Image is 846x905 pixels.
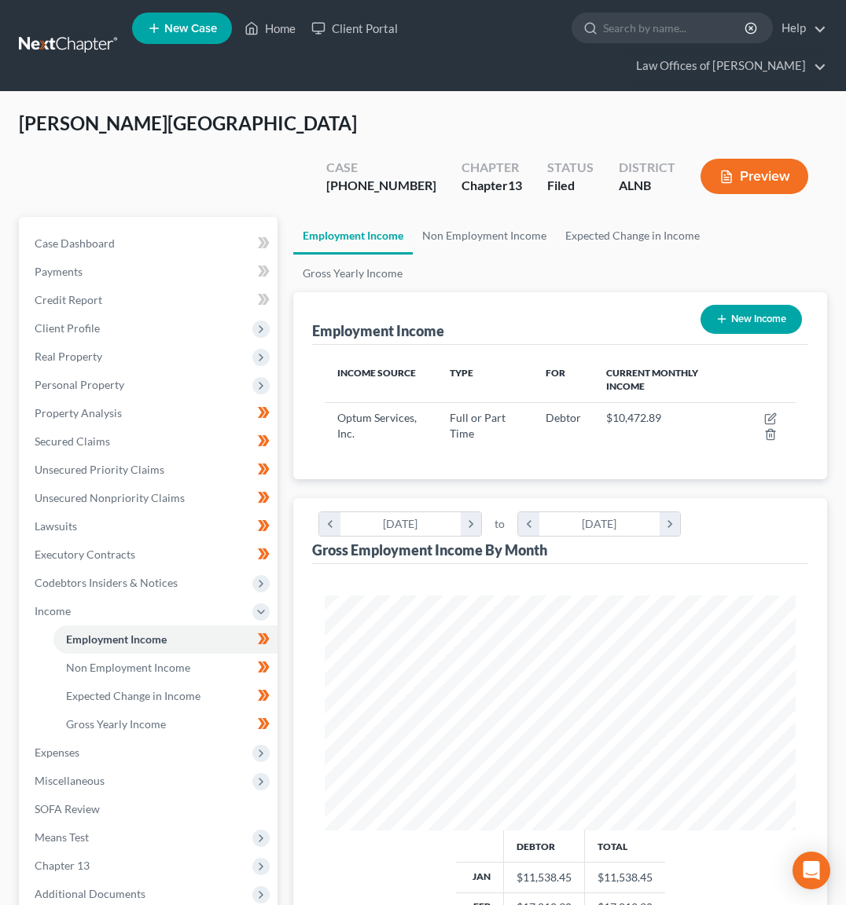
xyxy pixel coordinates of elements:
[619,177,675,195] div: ALNB
[35,746,79,759] span: Expenses
[22,484,278,512] a: Unsecured Nonpriority Claims
[53,625,278,654] a: Employment Income
[584,830,665,862] th: Total
[619,159,675,177] div: District
[547,159,594,177] div: Status
[35,321,100,335] span: Client Profile
[22,456,278,484] a: Unsecured Priority Claims
[35,859,90,872] span: Chapter 13
[539,512,660,536] div: [DATE]
[701,305,802,334] button: New Income
[628,52,826,80] a: Law Offices of [PERSON_NAME]
[556,217,709,255] a: Expected Change in Income
[53,710,278,738] a: Gross Yearly Income
[312,540,547,559] div: Gross Employment Income By Month
[35,463,164,476] span: Unsecured Priority Claims
[546,367,565,379] span: For
[35,491,185,504] span: Unsecured Nonpriority Claims
[237,14,303,42] a: Home
[22,427,278,456] a: Secured Claims
[22,540,278,569] a: Executory Contracts
[35,774,105,787] span: Miscellaneous
[774,14,826,42] a: Help
[66,632,167,646] span: Employment Income
[35,802,100,815] span: SOFA Review
[517,870,572,885] div: $11,538.45
[35,236,115,250] span: Case Dashboard
[450,367,473,379] span: Type
[340,512,461,536] div: [DATE]
[508,178,522,192] span: 13
[450,411,506,440] span: Full or Part Time
[35,406,122,420] span: Property Analysis
[547,177,594,195] div: Filed
[35,350,102,363] span: Real Property
[456,863,504,892] th: Jan
[303,14,406,42] a: Client Portal
[337,411,417,440] span: Optum Services, Inc.
[66,689,200,702] span: Expected Change in Income
[35,293,102,306] span: Credit Report
[22,399,278,427] a: Property Analysis
[546,411,581,424] span: Debtor
[495,516,505,532] span: to
[326,159,436,177] div: Case
[22,795,278,823] a: SOFA Review
[35,378,124,391] span: Personal Property
[35,548,135,561] span: Executory Contracts
[35,519,77,533] span: Lawsuits
[35,576,178,589] span: Codebtors Insiders & Notices
[462,159,522,177] div: Chapter
[337,367,416,379] span: Income Source
[293,217,413,255] a: Employment Income
[164,23,217,35] span: New Case
[35,265,83,278] span: Payments
[518,512,539,536] i: chevron_left
[603,13,747,42] input: Search by name...
[461,512,482,536] i: chevron_right
[22,229,278,258] a: Case Dashboard
[660,512,681,536] i: chevron_right
[35,830,89,844] span: Means Test
[66,661,190,674] span: Non Employment Income
[503,830,584,862] th: Debtor
[53,682,278,710] a: Expected Change in Income
[53,654,278,682] a: Non Employment Income
[326,177,436,195] div: [PHONE_NUMBER]
[793,852,830,889] div: Open Intercom Messenger
[319,512,340,536] i: chevron_left
[22,258,278,286] a: Payments
[22,512,278,540] a: Lawsuits
[66,717,166,731] span: Gross Yearly Income
[19,112,357,134] span: [PERSON_NAME][GEOGRAPHIC_DATA]
[35,604,71,617] span: Income
[584,863,665,892] td: $11,538.45
[293,255,412,292] a: Gross Yearly Income
[35,434,110,448] span: Secured Claims
[35,887,145,900] span: Additional Documents
[462,177,522,195] div: Chapter
[413,217,556,255] a: Non Employment Income
[312,321,444,340] div: Employment Income
[22,286,278,314] a: Credit Report
[606,367,698,392] span: Current Monthly Income
[606,411,661,424] span: $10,472.89
[701,159,808,194] button: Preview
